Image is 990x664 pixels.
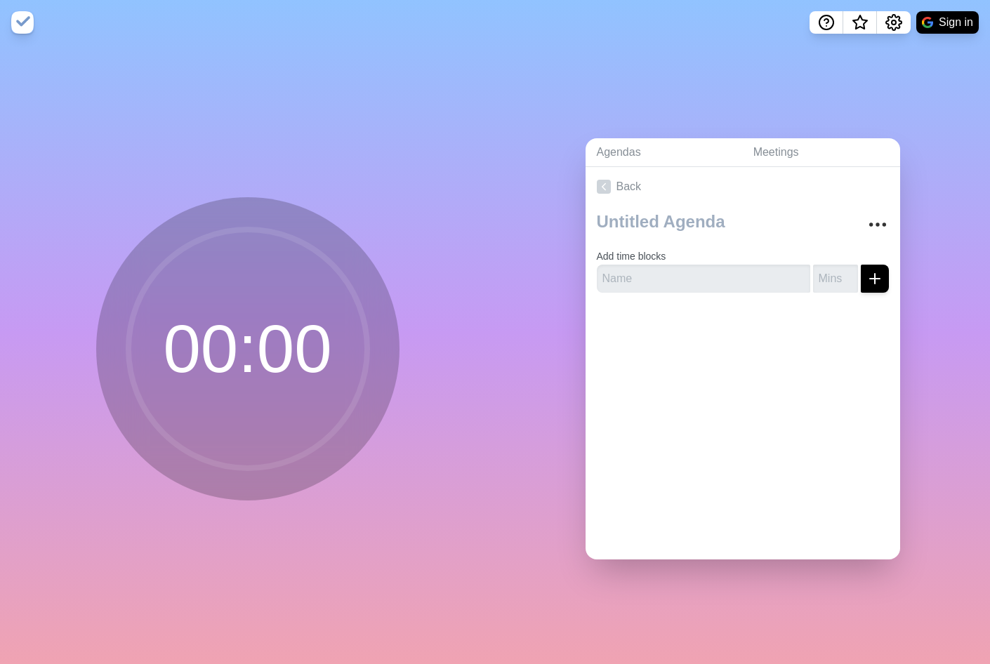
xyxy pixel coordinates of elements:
a: Meetings [742,138,900,167]
a: Back [586,167,900,206]
button: What’s new [843,11,877,34]
a: Agendas [586,138,742,167]
button: Settings [877,11,911,34]
input: Mins [813,265,858,293]
img: timeblocks logo [11,11,34,34]
button: Help [810,11,843,34]
button: Sign in [916,11,979,34]
label: Add time blocks [597,251,666,262]
img: google logo [922,17,933,28]
button: More [864,211,892,239]
input: Name [597,265,810,293]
